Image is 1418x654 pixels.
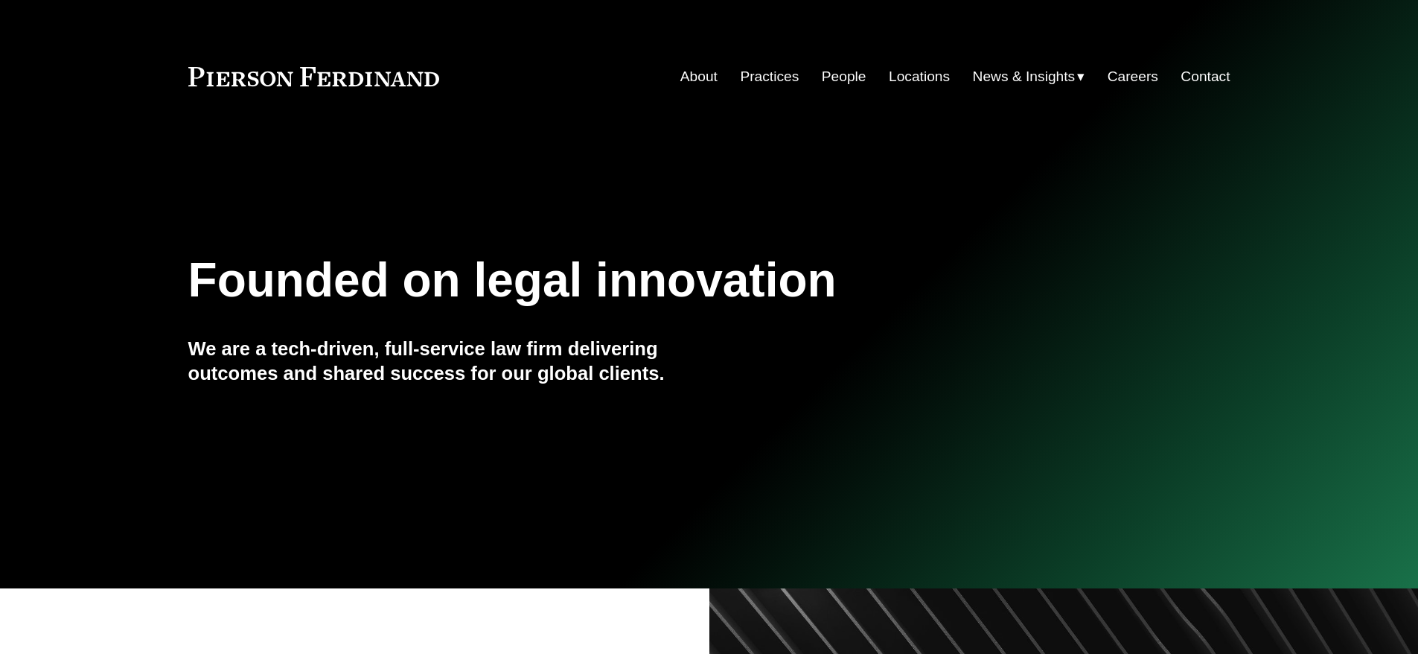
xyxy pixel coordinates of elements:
a: Practices [740,63,799,91]
a: People [822,63,866,91]
a: Careers [1108,63,1158,91]
a: Locations [889,63,950,91]
span: News & Insights [973,64,1076,90]
a: Contact [1181,63,1230,91]
a: About [680,63,718,91]
h1: Founded on legal innovation [188,253,1057,308]
a: folder dropdown [973,63,1085,91]
h4: We are a tech-driven, full-service law firm delivering outcomes and shared success for our global... [188,337,709,385]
